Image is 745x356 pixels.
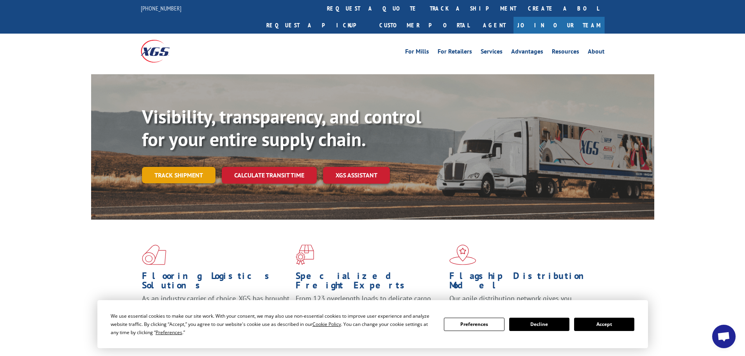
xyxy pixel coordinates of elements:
span: Preferences [156,329,182,336]
a: For Mills [405,48,429,57]
img: xgs-icon-total-supply-chain-intelligence-red [142,245,166,265]
div: Open chat [712,325,736,348]
h1: Specialized Freight Experts [296,271,443,294]
button: Preferences [444,318,504,331]
a: [PHONE_NUMBER] [141,4,181,12]
a: For Retailers [438,48,472,57]
a: Services [481,48,503,57]
a: Agent [475,17,513,34]
a: Track shipment [142,167,215,183]
a: Request a pickup [260,17,373,34]
div: Cookie Consent Prompt [97,300,648,348]
b: Visibility, transparency, and control for your entire supply chain. [142,104,421,151]
img: xgs-icon-flagship-distribution-model-red [449,245,476,265]
a: Advantages [511,48,543,57]
span: Cookie Policy [312,321,341,327]
img: xgs-icon-focused-on-flooring-red [296,245,314,265]
a: Resources [552,48,579,57]
a: Calculate transit time [222,167,317,184]
p: From 123 overlength loads to delicate cargo, our experienced staff knows the best way to move you... [296,294,443,329]
div: We use essential cookies to make our site work. With your consent, we may also use non-essential ... [111,312,434,336]
button: Accept [574,318,634,331]
h1: Flooring Logistics Solutions [142,271,290,294]
a: XGS ASSISTANT [323,167,390,184]
button: Decline [509,318,569,331]
a: Join Our Team [513,17,605,34]
a: Customer Portal [373,17,475,34]
a: About [588,48,605,57]
span: As an industry carrier of choice, XGS has brought innovation and dedication to flooring logistics... [142,294,289,322]
span: Our agile distribution network gives you nationwide inventory management on demand. [449,294,593,312]
h1: Flagship Distribution Model [449,271,597,294]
